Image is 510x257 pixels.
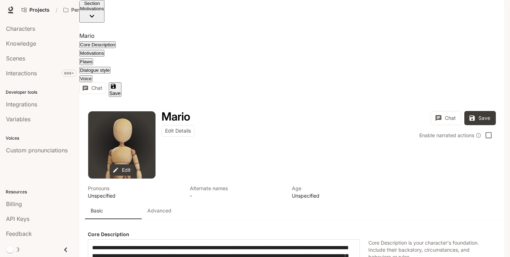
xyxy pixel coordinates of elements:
[419,132,481,139] div: Enable narrated actions
[464,111,496,125] button: Save
[79,75,92,82] button: Voice
[84,1,100,6] span: Section
[88,192,181,199] p: Unspecified
[79,82,106,94] button: Chat
[18,3,53,17] a: Go to projects
[161,111,190,122] button: Open character details dialog
[79,50,104,57] button: Motivations
[292,185,385,199] button: Open character details dialog
[190,185,283,199] button: Open character details dialog
[91,207,103,214] p: Basic
[190,185,283,192] p: Alternate names
[292,192,385,199] p: Unspecified
[53,6,60,14] div: /
[79,32,95,39] a: Mario
[110,164,134,176] button: Edit
[88,111,155,179] button: Open character avatar dialog
[88,185,181,192] p: Pronouns
[88,111,155,179] div: Avatar image
[109,82,121,97] button: Save
[161,125,194,137] button: Edit Details
[431,111,461,125] button: Chat
[79,67,110,74] button: Dialogue style
[292,185,385,192] p: Age
[88,231,360,238] h4: Core Description
[80,6,104,11] p: Motivations
[71,7,111,13] p: Pen Pals [Production]
[161,110,190,123] h1: Mario
[60,3,122,17] button: Open workspace menu
[190,192,283,199] p: -
[79,41,116,48] button: Core Description
[29,7,50,13] span: Projects
[79,58,93,65] button: Flaws
[147,207,171,214] p: Advanced
[88,185,181,199] button: Open character details dialog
